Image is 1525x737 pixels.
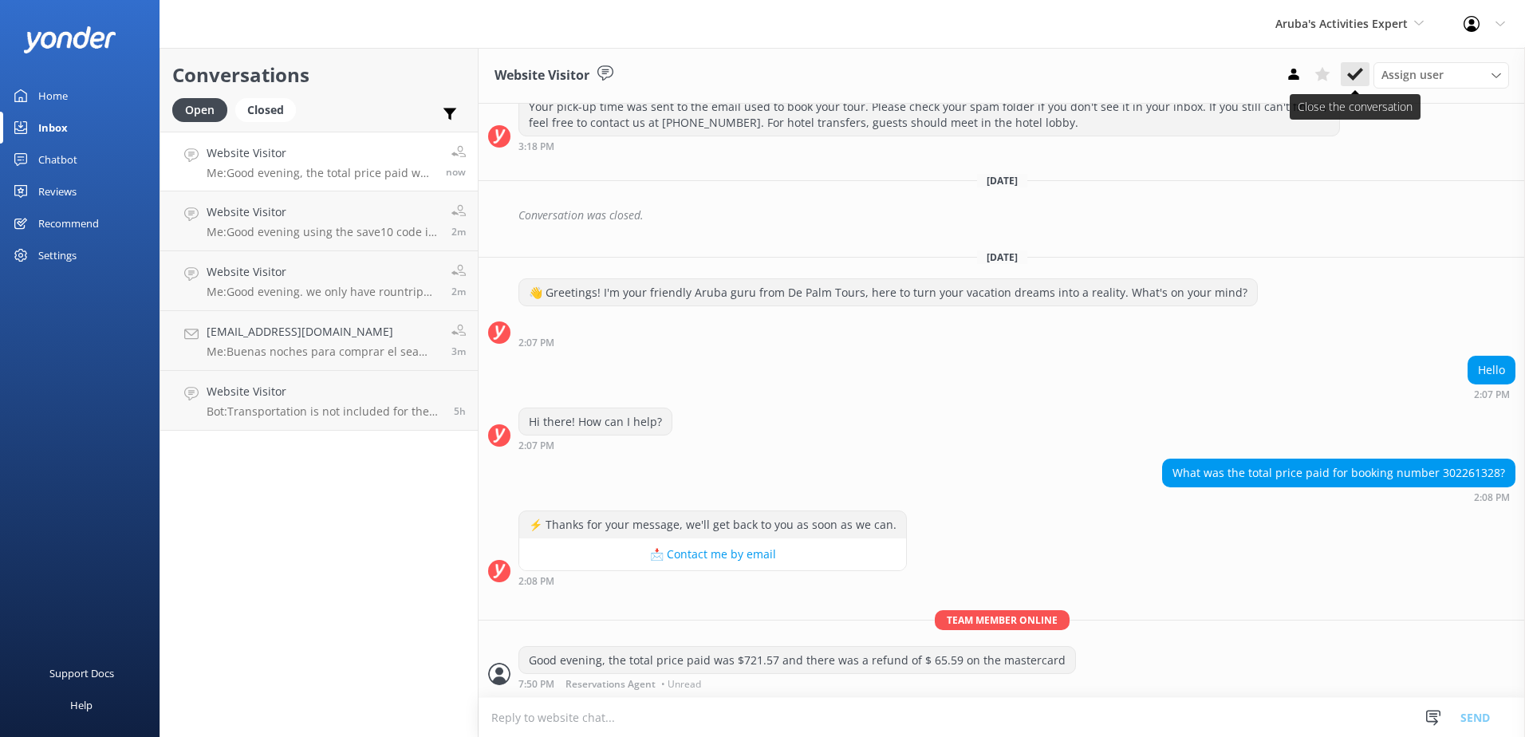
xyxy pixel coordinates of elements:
strong: 7:50 PM [518,680,554,689]
a: Open [172,100,235,118]
span: • Unread [661,680,701,689]
div: Your pick-up time was sent to the email used to book your tour. Please check your spam folder if ... [519,93,1339,136]
div: 02:07pm 19-Aug-2025 (UTC -04:00) America/Caracas [1468,388,1515,400]
img: yonder-white-logo.png [24,26,116,53]
div: 07:50pm 19-Aug-2025 (UTC -04:00) America/Caracas [518,678,1076,689]
span: 02:00pm 19-Aug-2025 (UTC -04:00) America/Caracas [454,404,466,418]
a: [EMAIL_ADDRESS][DOMAIN_NAME]Me:Buenas noches para comprar el sea trek por favor llamar al 52245003m [160,311,478,371]
div: Conversation was closed. [518,202,1515,229]
div: Recommend [38,207,99,239]
div: Inbox [38,112,68,144]
h4: Website Visitor [207,144,434,162]
strong: 2:07 PM [518,338,554,348]
strong: 2:08 PM [518,577,554,586]
div: Hello [1468,357,1515,384]
div: 2025-08-17T16:16:42.991 [488,202,1515,229]
a: Website VisitorMe:Good evening, the total price paid was $721.57 and there was a refund of $ 65.5... [160,132,478,191]
p: Bot: Transportation is not included for the Aruba Atlantis Submarine Tour. The trip departs from ... [207,404,442,419]
span: 07:49pm 19-Aug-2025 (UTC -04:00) America/Caracas [451,225,466,238]
h4: Website Visitor [207,203,439,221]
p: Me: Good evening, the total price paid was $721.57 and there was a refund of $ 65.59 on the maste... [207,166,434,180]
strong: 2:07 PM [1474,390,1510,400]
div: 👋 Greetings! I'm your friendly Aruba guru from De Palm Tours, here to turn your vacation dreams i... [519,279,1257,306]
div: Help [70,689,93,721]
div: 02:08pm 19-Aug-2025 (UTC -04:00) America/Caracas [518,575,907,586]
span: Aruba's Activities Expert [1275,16,1408,31]
h4: Website Visitor [207,383,442,400]
span: Team member online [935,610,1070,630]
div: Home [38,80,68,112]
h4: Website Visitor [207,263,439,281]
div: ⚡ Thanks for your message, we'll get back to you as soon as we can. [519,511,906,538]
span: Assign user [1381,66,1444,84]
div: 02:07pm 19-Aug-2025 (UTC -04:00) America/Caracas [518,337,1258,348]
div: 03:18pm 16-Aug-2025 (UTC -04:00) America/Caracas [518,140,1340,152]
div: Assign User [1373,62,1509,88]
strong: 2:08 PM [1474,493,1510,503]
div: 02:08pm 19-Aug-2025 (UTC -04:00) America/Caracas [1162,491,1515,503]
a: Website VisitorBot:Transportation is not included for the Aruba Atlantis Submarine Tour. The trip... [160,371,478,431]
div: Hi there! How can I help? [519,408,672,436]
div: Closed [235,98,296,122]
div: Open [172,98,227,122]
strong: 2:07 PM [518,441,554,451]
span: 07:48pm 19-Aug-2025 (UTC -04:00) America/Caracas [451,345,466,358]
div: Chatbot [38,144,77,175]
span: [DATE] [977,250,1027,264]
div: What was the total price paid for booking number 302261328? [1163,459,1515,487]
strong: 3:18 PM [518,142,554,152]
a: Website VisitorMe:Good evening. we only have rountrip service, no one-way transfer2m [160,251,478,311]
span: Reservations Agent [565,680,656,689]
h4: [EMAIL_ADDRESS][DOMAIN_NAME] [207,323,439,341]
a: Closed [235,100,304,118]
span: 07:48pm 19-Aug-2025 (UTC -04:00) America/Caracas [451,285,466,298]
div: Good evening, the total price paid was $721.57 and there was a refund of $ 65.59 on the mastercard [519,647,1075,674]
span: [DATE] [977,174,1027,187]
div: Settings [38,239,77,271]
span: 07:50pm 19-Aug-2025 (UTC -04:00) America/Caracas [446,165,466,179]
p: Me: Good evening. we only have rountrip service, no one-way transfer [207,285,439,299]
a: Website VisitorMe:Good evening using the save10 code in the promotion/discount box2m [160,191,478,251]
div: Support Docs [49,657,114,689]
p: Me: Buenas noches para comprar el sea trek por favor llamar al 5224500 [207,345,439,359]
div: Reviews [38,175,77,207]
button: 📩 Contact me by email [519,538,906,570]
p: Me: Good evening using the save10 code in the promotion/discount box [207,225,439,239]
h2: Conversations [172,60,466,90]
h3: Website Visitor [495,65,589,86]
div: 02:07pm 19-Aug-2025 (UTC -04:00) America/Caracas [518,439,672,451]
